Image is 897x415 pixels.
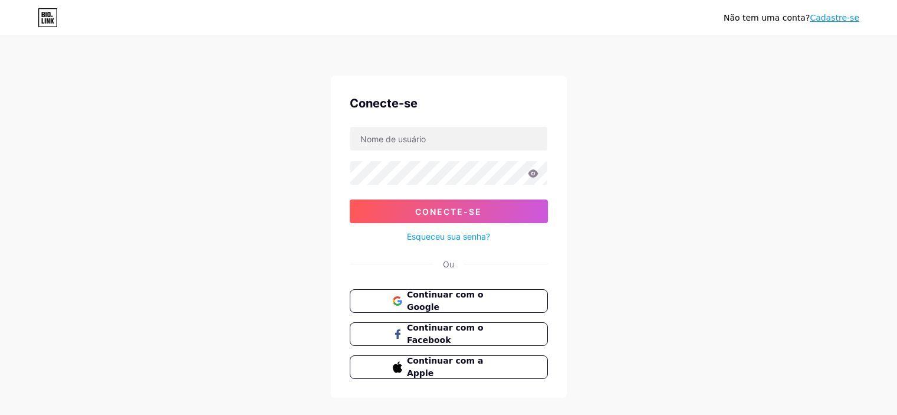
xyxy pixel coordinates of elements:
font: Ou [443,259,454,269]
button: Continuar com o Facebook [350,322,548,346]
a: Esqueceu sua senha? [407,230,490,243]
font: Continuar com o Google [407,290,484,312]
button: Conecte-se [350,200,548,223]
font: Conecte-se [415,207,482,217]
button: Continuar com a Apple [350,355,548,379]
a: Cadastre-se [810,13,859,22]
font: Esqueceu sua senha? [407,231,490,241]
font: Continuar com o Facebook [407,323,484,345]
input: Nome de usuário [350,127,547,151]
font: Conecte-se [350,96,418,110]
button: Continuar com o Google [350,289,548,313]
font: Não tem uma conta? [724,13,810,22]
font: Continuar com a Apple [407,356,483,378]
